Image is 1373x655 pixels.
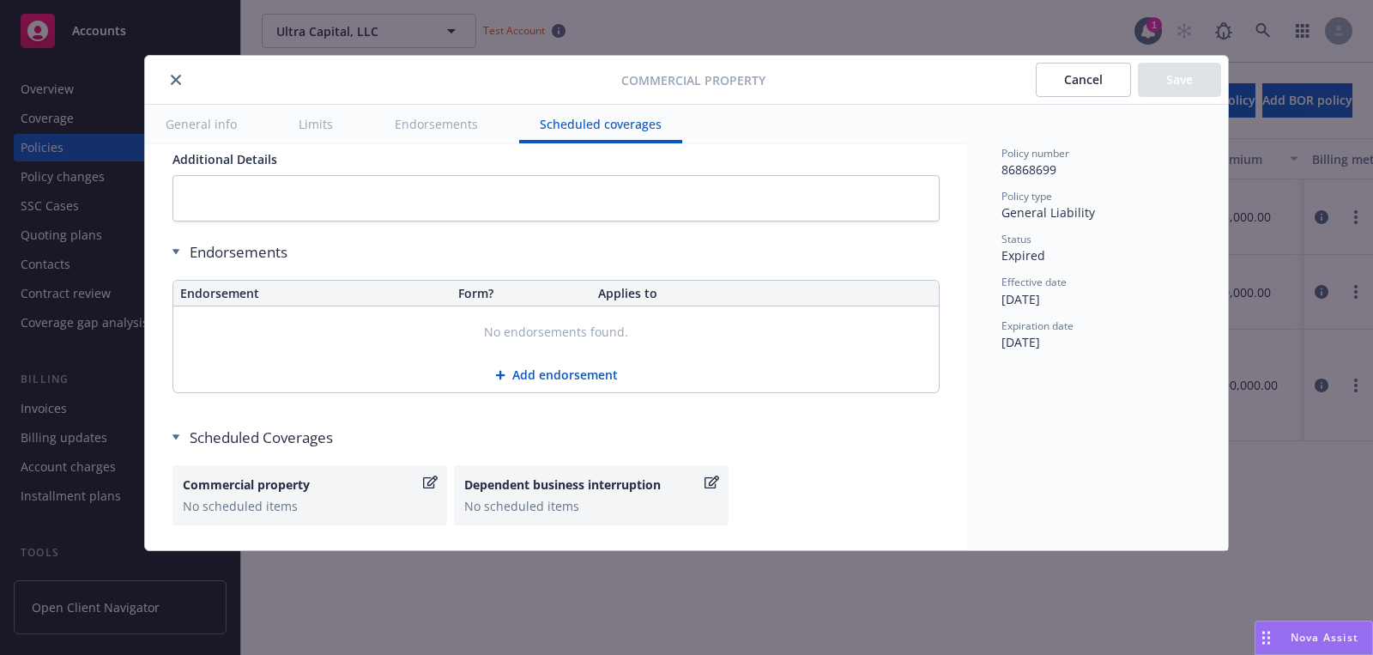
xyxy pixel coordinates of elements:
div: Drag to move [1255,622,1277,654]
button: Endorsements [374,105,499,143]
button: Commercial propertyNo scheduled items [172,465,447,525]
div: Endorsements [172,242,940,263]
span: Expiration date [1001,318,1074,333]
span: Status [1001,232,1031,246]
button: close [166,70,186,90]
span: No endorsements found. [484,324,628,341]
div: No scheduled items [464,497,718,515]
button: Limits [278,105,354,143]
div: Dependent business interruption [464,476,701,494]
span: Expired [1001,247,1045,264]
span: Additional Details [172,151,277,167]
span: [DATE] [1001,334,1040,350]
th: Applies to [591,281,939,306]
button: Nova Assist [1255,621,1373,655]
span: Policy type [1001,189,1052,203]
button: Add endorsement [173,358,939,392]
div: Commercial property [183,476,420,494]
button: General info [145,105,257,143]
span: Effective date [1001,275,1067,289]
span: [DATE] [1001,291,1040,307]
span: General Liability [1001,204,1095,221]
span: Commercial Property [621,71,765,89]
span: 86868699 [1001,161,1056,178]
button: Scheduled coverages [519,105,682,143]
button: Cancel [1036,63,1131,97]
th: Form? [451,281,590,306]
th: Endorsement [173,281,451,306]
div: No scheduled items [183,497,437,515]
div: Scheduled Coverages [172,428,940,448]
button: Dependent business interruptionNo scheduled items [454,465,729,525]
span: Nova Assist [1291,630,1358,645]
span: Policy number [1001,146,1069,161]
